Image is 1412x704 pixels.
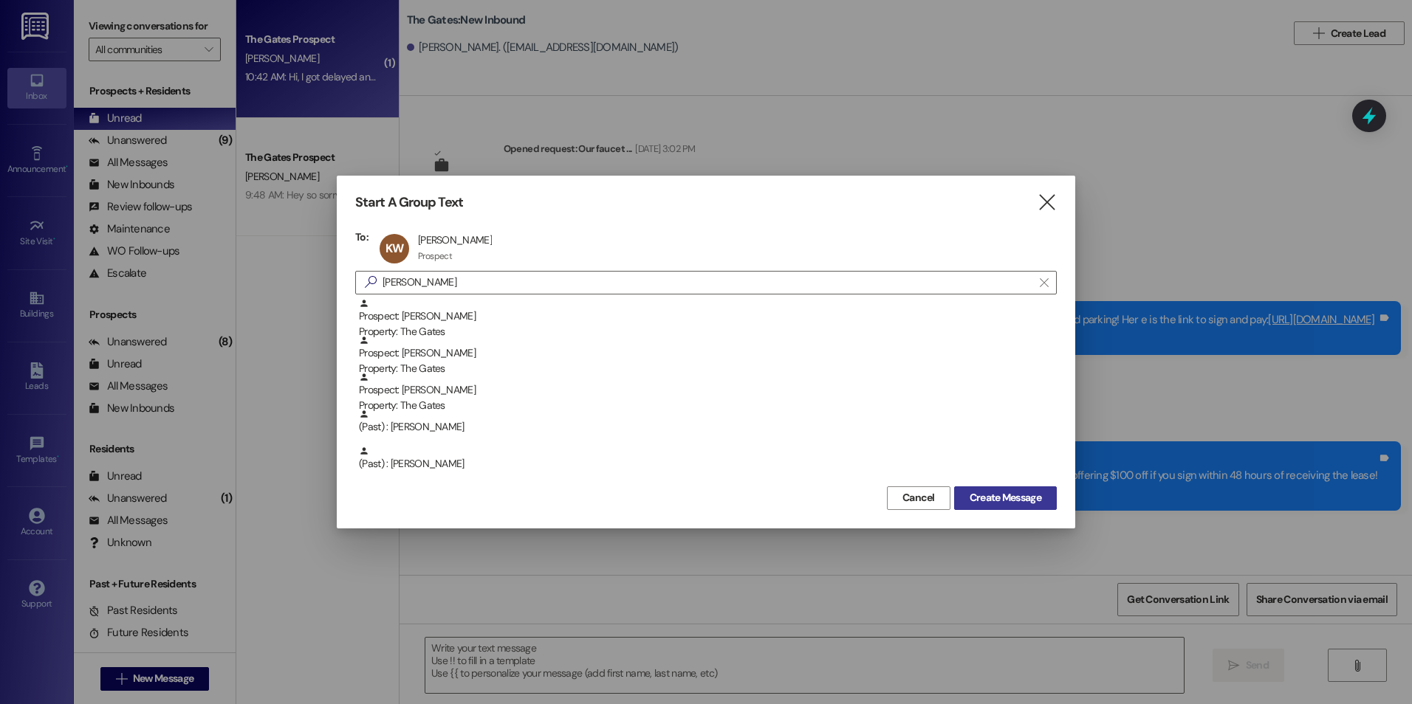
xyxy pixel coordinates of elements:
[355,372,1057,409] div: Prospect: [PERSON_NAME]Property: The Gates
[1040,277,1048,289] i: 
[1032,272,1056,294] button: Clear text
[359,275,383,290] i: 
[355,446,1057,483] div: (Past) : [PERSON_NAME]
[1037,195,1057,210] i: 
[954,486,1057,510] button: Create Message
[359,298,1057,340] div: Prospect: [PERSON_NAME]
[418,233,492,246] div: [PERSON_NAME]
[383,272,1032,293] input: Search for any contact or apartment
[385,241,403,256] span: KW
[359,446,1057,472] div: (Past) : [PERSON_NAME]
[359,372,1057,414] div: Prospect: [PERSON_NAME]
[355,409,1057,446] div: (Past) : [PERSON_NAME]
[355,230,369,244] h3: To:
[359,335,1057,377] div: Prospect: [PERSON_NAME]
[355,335,1057,372] div: Prospect: [PERSON_NAME]Property: The Gates
[355,194,463,211] h3: Start A Group Text
[355,298,1057,335] div: Prospect: [PERSON_NAME]Property: The Gates
[359,324,1057,339] div: Property: The Gates
[887,486,950,510] button: Cancel
[970,490,1041,505] span: Create Message
[418,250,452,262] div: Prospect
[359,398,1057,413] div: Property: The Gates
[359,409,1057,435] div: (Past) : [PERSON_NAME]
[359,361,1057,376] div: Property: The Gates
[902,490,935,505] span: Cancel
